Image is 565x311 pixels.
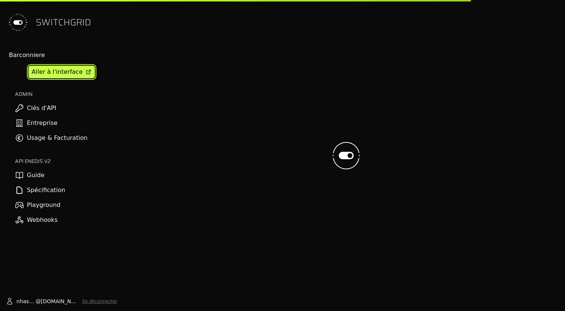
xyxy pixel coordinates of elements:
[9,51,123,60] div: Barconniere
[32,67,83,76] div: Aller à l'interface
[36,16,91,28] span: SWITCHGRID
[35,298,41,305] span: @
[6,10,30,34] img: Switchgrid Logo
[82,298,117,304] button: Se déconnecter
[15,90,123,98] h2: ADMIN
[41,298,79,305] span: [DOMAIN_NAME]
[16,298,35,305] span: nhassad
[15,157,123,165] h2: API ENEDIS v2
[28,66,95,78] a: Aller à l'interface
